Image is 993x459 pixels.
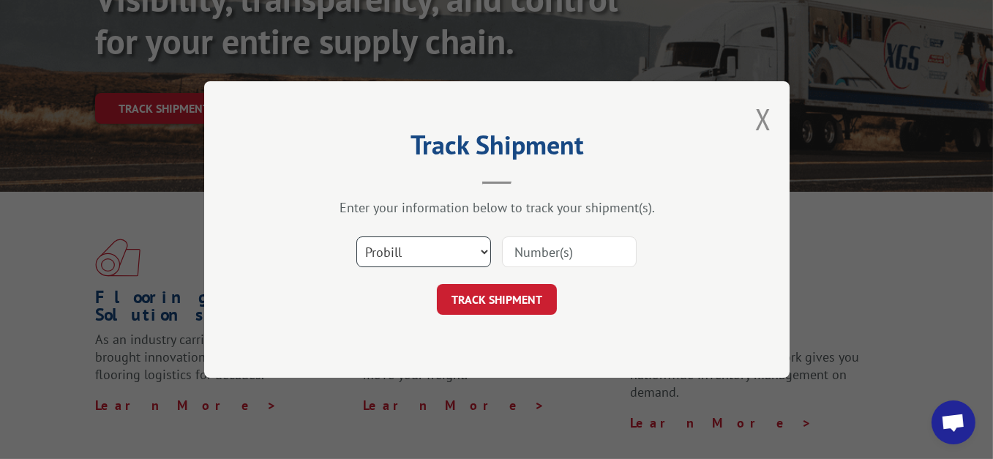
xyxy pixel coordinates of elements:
[277,135,716,163] h2: Track Shipment
[502,236,637,267] input: Number(s)
[932,400,975,444] div: Open chat
[437,284,557,315] button: TRACK SHIPMENT
[755,100,771,138] button: Close modal
[277,199,716,216] div: Enter your information below to track your shipment(s).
